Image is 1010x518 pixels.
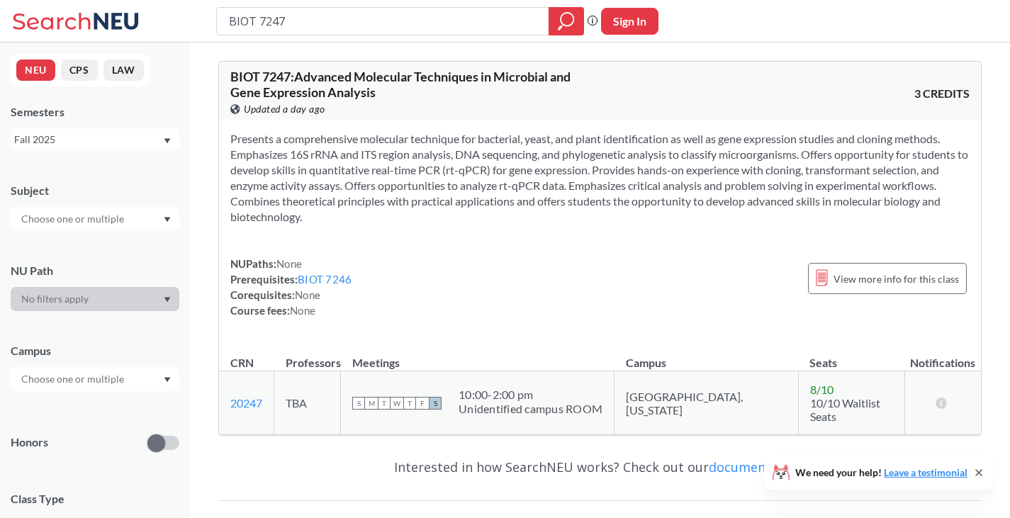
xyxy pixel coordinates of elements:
th: Notifications [905,341,982,371]
span: Updated a day ago [244,101,325,117]
svg: magnifying glass [558,11,575,31]
button: Sign In [601,8,658,35]
p: Honors [11,434,48,451]
span: W [391,397,403,410]
a: Leave a testimonial [884,466,967,478]
td: TBA [274,371,341,435]
svg: Dropdown arrow [164,138,171,144]
td: [GEOGRAPHIC_DATA], [US_STATE] [615,371,799,435]
input: Class, professor, course number, "phrase" [228,9,539,33]
div: Subject [11,183,179,198]
span: S [429,397,442,410]
span: None [276,257,302,270]
div: Dropdown arrow [11,367,179,391]
th: Professors [274,341,341,371]
span: T [403,397,416,410]
svg: Dropdown arrow [164,297,171,303]
button: LAW [103,60,144,81]
div: Dropdown arrow [11,207,179,231]
svg: Dropdown arrow [164,377,171,383]
div: magnifying glass [549,7,584,35]
span: Class Type [11,491,179,507]
input: Choose one or multiple [14,210,133,227]
div: NU Path [11,263,179,278]
span: BIOT 7247 : Advanced Molecular Techniques in Microbial and Gene Expression Analysis [230,69,571,100]
div: Interested in how SearchNEU works? Check out our [218,446,982,488]
input: Choose one or multiple [14,371,133,388]
span: 8 / 10 [810,383,834,396]
span: None [295,288,320,301]
span: 10/10 Waitlist Seats [810,396,880,423]
span: We need your help! [795,468,967,478]
div: Semesters [11,104,179,120]
a: documentation! [709,458,806,475]
button: CPS [61,60,98,81]
div: Unidentified campus ROOM [459,402,602,416]
a: 20247 [230,396,262,410]
span: F [416,397,429,410]
span: T [378,397,391,410]
th: Seats [798,341,904,371]
div: Fall 2025 [14,132,162,147]
div: CRN [230,355,254,371]
div: Dropdown arrow [11,287,179,311]
button: NEU [16,60,55,81]
a: BIOT 7246 [298,273,352,286]
svg: Dropdown arrow [164,217,171,223]
div: Fall 2025Dropdown arrow [11,128,179,151]
span: M [365,397,378,410]
th: Meetings [341,341,615,371]
span: None [290,304,315,317]
div: 10:00 - 2:00 pm [459,388,602,402]
span: S [352,397,365,410]
span: 3 CREDITS [914,86,970,101]
div: Campus [11,343,179,359]
section: Presents a comprehensive molecular technique for bacterial, yeast, and plant identification as we... [230,131,970,225]
div: NUPaths: Prerequisites: Corequisites: Course fees: [230,256,352,318]
th: Campus [615,341,799,371]
span: View more info for this class [834,270,959,288]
